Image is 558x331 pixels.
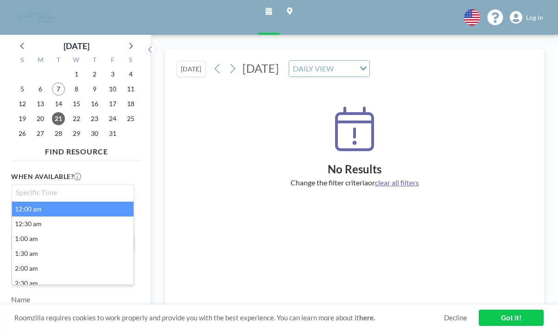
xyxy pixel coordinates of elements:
[106,83,119,95] span: Friday, October 10, 2025
[124,68,137,81] span: Saturday, October 4, 2025
[526,13,543,22] span: Log in
[34,112,47,125] span: Monday, October 20, 2025
[70,68,83,81] span: Wednesday, October 1, 2025
[291,63,336,75] span: DAILY VIEW
[13,55,32,67] div: S
[52,112,65,125] span: Tuesday, October 21, 2025
[124,112,137,125] span: Saturday, October 25, 2025
[368,178,375,187] span: or
[88,83,101,95] span: Thursday, October 9, 2025
[11,211,134,220] h3: Specify resource
[85,55,103,67] div: T
[11,276,26,286] label: Type
[16,112,29,125] span: Sunday, October 19, 2025
[242,61,279,75] span: [DATE]
[13,187,129,198] input: Search for option
[88,127,101,140] span: Thursday, October 30, 2025
[103,55,121,67] div: F
[12,202,133,216] li: 12:00 am
[70,112,83,125] span: Wednesday, October 22, 2025
[88,68,101,81] span: Thursday, October 2, 2025
[12,231,133,246] li: 1:00 am
[88,97,101,110] span: Thursday, October 16, 2025
[289,61,369,76] div: Search for option
[106,112,119,125] span: Friday, October 24, 2025
[11,295,30,304] label: Name
[11,258,28,267] label: Floor
[34,127,47,140] span: Monday, October 27, 2025
[375,178,419,187] span: clear all filters
[14,313,444,322] span: Roomzilla requires cookies to work properly and provide you with the best experience. You can lea...
[50,55,68,67] div: T
[16,97,29,110] span: Sunday, October 12, 2025
[16,127,29,140] span: Sunday, October 26, 2025
[70,97,83,110] span: Wednesday, October 15, 2025
[16,83,29,95] span: Sunday, October 5, 2025
[12,216,133,231] li: 12:30 am
[124,83,137,95] span: Saturday, October 11, 2025
[106,68,119,81] span: Friday, October 3, 2025
[70,127,83,140] span: Wednesday, October 29, 2025
[52,127,65,140] span: Tuesday, October 28, 2025
[479,310,544,326] a: Got it!
[34,83,47,95] span: Monday, October 6, 2025
[11,143,142,156] h4: FIND RESOURCE
[12,261,133,276] li: 2:00 am
[177,61,206,77] button: [DATE]
[34,97,47,110] span: Monday, October 13, 2025
[444,313,467,322] a: Decline
[124,97,137,110] span: Saturday, October 18, 2025
[106,97,119,110] span: Friday, October 17, 2025
[106,127,119,140] span: Friday, October 31, 2025
[32,55,50,67] div: M
[68,55,86,67] div: W
[52,97,65,110] span: Tuesday, October 14, 2025
[177,162,533,176] h2: No Results
[11,223,79,233] label: How many people?
[70,83,83,95] span: Wednesday, October 8, 2025
[291,178,368,187] span: Change the filter criteria
[12,276,133,291] li: 2:30 am
[52,83,65,95] span: Tuesday, October 7, 2025
[12,246,133,261] li: 1:30 am
[336,63,354,75] input: Search for option
[15,8,59,27] img: organization-logo
[359,313,375,322] a: here.
[510,11,543,24] a: Log in
[12,185,134,200] div: Search for option
[121,55,139,67] div: S
[88,112,101,125] span: Thursday, October 23, 2025
[63,39,89,52] div: [DATE]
